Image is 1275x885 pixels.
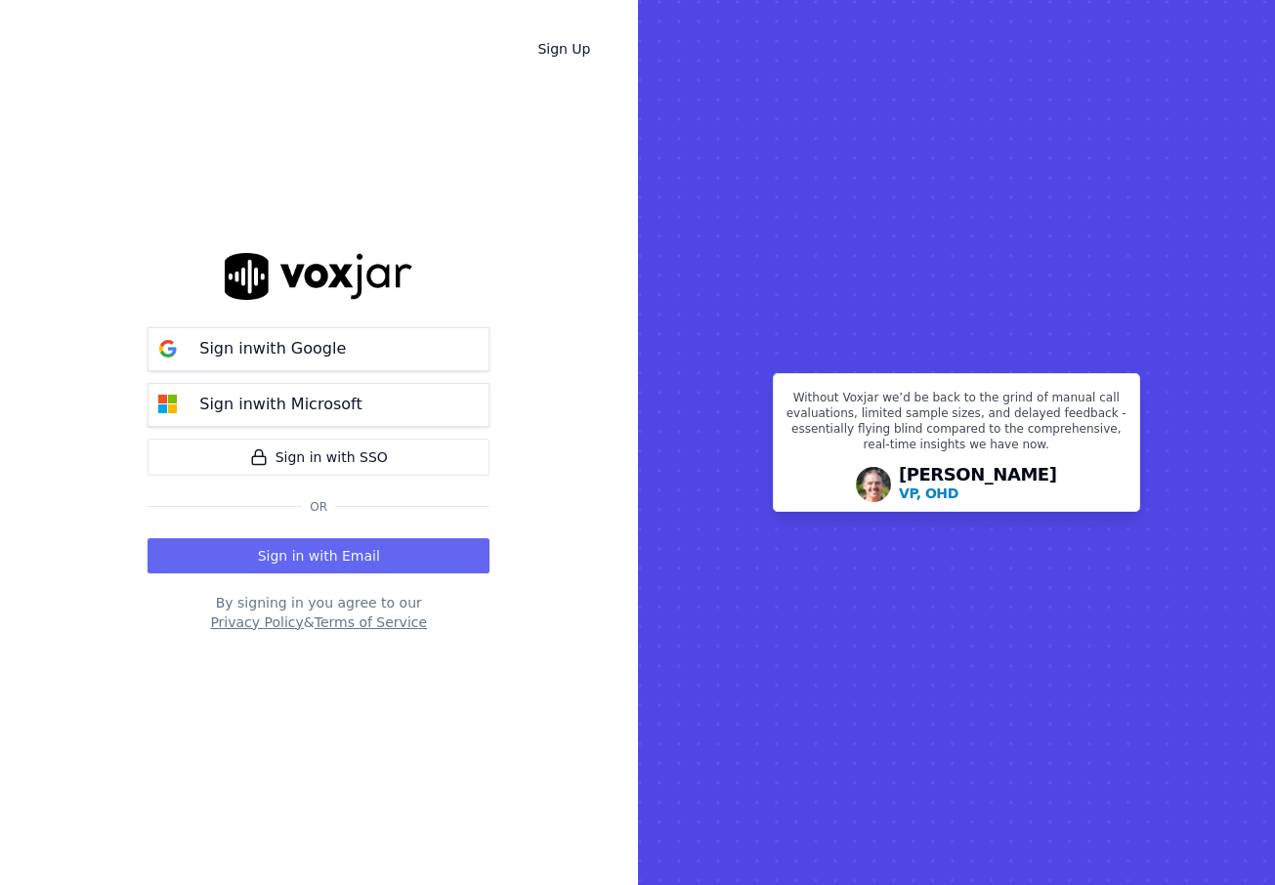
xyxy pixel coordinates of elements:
button: Sign in with Email [148,538,489,573]
button: Privacy Policy [210,612,303,632]
span: Or [302,499,335,515]
button: Sign inwith Google [148,327,489,371]
img: microsoft Sign in button [149,385,188,424]
img: logo [225,253,412,299]
a: Sign Up [522,31,606,66]
img: Avatar [856,467,891,502]
p: Without Voxjar we’d be back to the grind of manual call evaluations, limited sample sizes, and de... [786,390,1127,460]
button: Terms of Service [315,612,427,632]
p: VP, OHD [899,484,958,503]
button: Sign inwith Microsoft [148,383,489,427]
p: Sign in with Google [199,337,346,360]
div: [PERSON_NAME] [899,466,1057,503]
a: Sign in with SSO [148,439,489,476]
p: Sign in with Microsoft [199,393,361,416]
img: google Sign in button [149,329,188,368]
div: By signing in you agree to our & [148,593,489,632]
